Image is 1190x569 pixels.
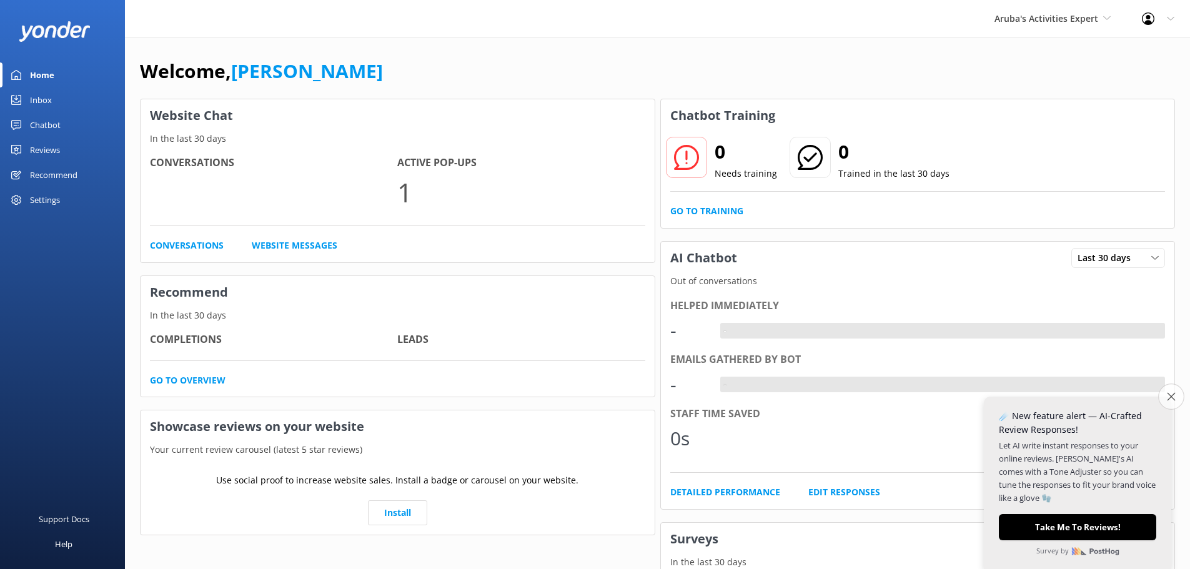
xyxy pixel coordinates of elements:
[141,410,655,443] h3: Showcase reviews on your website
[30,87,52,112] div: Inbox
[994,12,1098,24] span: Aruba's Activities Expert
[30,62,54,87] div: Home
[141,99,655,132] h3: Website Chat
[661,99,785,132] h3: Chatbot Training
[216,473,578,487] p: Use social proof to increase website sales. Install a badge or carousel on your website.
[715,137,777,167] h2: 0
[150,332,397,348] h4: Completions
[55,532,72,557] div: Help
[661,523,1175,555] h3: Surveys
[368,500,427,525] a: Install
[720,323,730,339] div: -
[231,58,383,84] a: [PERSON_NAME]
[140,56,383,86] h1: Welcome,
[670,352,1166,368] div: Emails gathered by bot
[397,332,645,348] h4: Leads
[670,298,1166,314] div: Helped immediately
[838,137,950,167] h2: 0
[141,276,655,309] h3: Recommend
[39,507,89,532] div: Support Docs
[150,155,397,171] h4: Conversations
[19,21,91,42] img: yonder-white-logo.png
[141,309,655,322] p: In the last 30 days
[670,370,708,400] div: -
[670,204,743,218] a: Go to Training
[1078,251,1138,265] span: Last 30 days
[150,374,226,387] a: Go to overview
[141,443,655,457] p: Your current review carousel (latest 5 star reviews)
[661,274,1175,288] p: Out of conversations
[30,112,61,137] div: Chatbot
[670,315,708,345] div: -
[670,423,708,453] div: 0s
[397,171,645,213] p: 1
[141,132,655,146] p: In the last 30 days
[30,162,77,187] div: Recommend
[715,167,777,181] p: Needs training
[720,377,730,393] div: -
[670,485,780,499] a: Detailed Performance
[30,187,60,212] div: Settings
[838,167,950,181] p: Trained in the last 30 days
[150,239,224,252] a: Conversations
[670,406,1166,422] div: Staff time saved
[397,155,645,171] h4: Active Pop-ups
[808,485,880,499] a: Edit Responses
[661,242,746,274] h3: AI Chatbot
[30,137,60,162] div: Reviews
[252,239,337,252] a: Website Messages
[661,555,1175,569] p: In the last 30 days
